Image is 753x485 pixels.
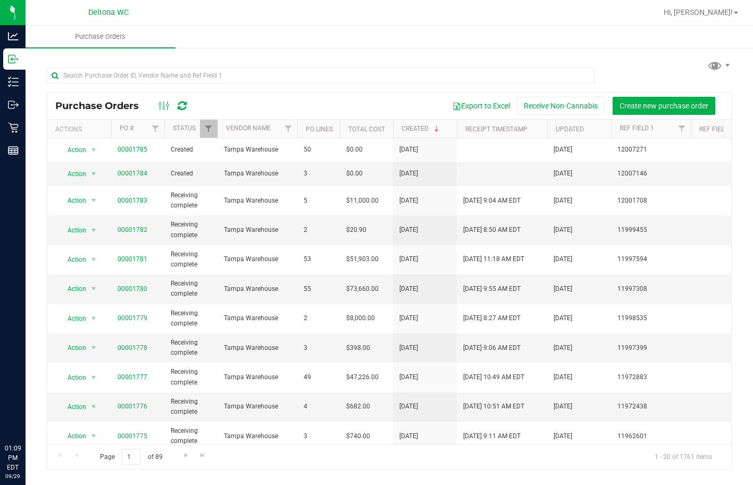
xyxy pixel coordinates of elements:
a: Filter [147,120,164,138]
span: 4 [304,402,333,412]
span: $11,000.00 [346,196,379,206]
span: [DATE] 9:04 AM EDT [463,196,521,206]
span: 3 [304,169,333,179]
a: Filter [200,120,217,138]
span: 49 [304,372,333,382]
span: Tampa Warehouse [224,169,291,179]
a: Ref Field 2 [699,126,734,133]
span: 55 [304,284,333,294]
span: Tampa Warehouse [224,225,291,235]
div: Actions [55,126,107,133]
span: Page of 89 [91,449,171,465]
span: 3 [304,431,333,441]
button: Export to Excel [446,97,517,115]
span: select [87,223,101,238]
span: Receiving complete [171,249,211,270]
span: select [87,166,101,181]
span: Action [58,370,87,385]
span: 11999455 [617,225,684,235]
span: Action [58,166,87,181]
span: Receiving complete [171,367,211,387]
a: Receipt Timestamp [465,126,528,133]
span: 12007146 [617,169,684,179]
span: [DATE] [399,254,418,264]
span: Purchase Orders [61,32,140,41]
span: Receiving complete [171,397,211,417]
a: Filter [673,120,691,138]
a: PO Lines [306,126,333,133]
span: 12001708 [617,196,684,206]
span: Tampa Warehouse [224,145,291,155]
span: $398.00 [346,343,370,353]
a: 00001782 [118,226,147,233]
span: [DATE] [554,196,572,206]
span: 11962601 [617,431,684,441]
span: [DATE] 8:50 AM EDT [463,225,521,235]
span: Purchase Orders [55,100,149,112]
a: 00001780 [118,285,147,292]
span: Action [58,143,87,157]
span: $8,000.00 [346,313,375,323]
span: select [87,340,101,355]
input: 1 [122,449,141,465]
span: [DATE] 9:11 AM EDT [463,431,521,441]
span: $682.00 [346,402,370,412]
a: 00001775 [118,432,147,440]
a: 00001784 [118,170,147,177]
span: select [87,370,101,385]
span: Receiving complete [171,308,211,329]
span: Tampa Warehouse [224,284,291,294]
button: Receive Non-Cannabis [517,97,605,115]
span: [DATE] 11:18 AM EDT [463,254,524,264]
span: Action [58,340,87,355]
p: 01:09 PM EDT [5,444,21,472]
button: Create new purchase order [613,97,715,115]
a: Total Cost [348,126,385,133]
span: [DATE] [554,169,572,179]
span: [DATE] [554,343,572,353]
span: Tampa Warehouse [224,343,291,353]
a: Status [173,124,196,132]
input: Search Purchase Order ID, Vendor Name and Ref Field 1 [47,68,595,83]
span: 53 [304,254,333,264]
span: Tampa Warehouse [224,372,291,382]
span: $73,660.00 [346,284,379,294]
span: [DATE] [399,145,418,155]
span: $0.00 [346,145,363,155]
a: Ref Field 1 [620,124,654,132]
span: [DATE] [554,313,572,323]
span: Create new purchase order [620,102,708,110]
a: Updated [556,126,584,133]
a: 00001778 [118,344,147,352]
span: [DATE] [399,343,418,353]
a: PO # [120,124,133,132]
span: [DATE] [554,372,572,382]
span: $20.90 [346,225,366,235]
span: [DATE] [399,372,418,382]
iframe: Resource center [11,400,43,432]
span: Action [58,252,87,267]
span: Tampa Warehouse [224,313,291,323]
span: Action [58,429,87,444]
a: Filter [280,120,297,138]
a: 00001776 [118,403,147,410]
span: select [87,311,101,326]
span: [DATE] [399,196,418,206]
span: $0.00 [346,169,363,179]
span: select [87,252,101,267]
a: Purchase Orders [26,26,175,48]
span: 1 - 20 of 1761 items [646,449,721,465]
span: [DATE] [399,431,418,441]
inline-svg: Reports [8,145,19,156]
span: 11972883 [617,372,684,382]
span: [DATE] [399,284,418,294]
span: $47,226.00 [346,372,379,382]
span: [DATE] [554,402,572,412]
span: select [87,281,101,296]
span: Receiving complete [171,338,211,358]
span: 11998535 [617,313,684,323]
span: select [87,429,101,444]
span: Receiving complete [171,220,211,240]
span: [DATE] 9:06 AM EDT [463,343,521,353]
span: Tampa Warehouse [224,402,291,412]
